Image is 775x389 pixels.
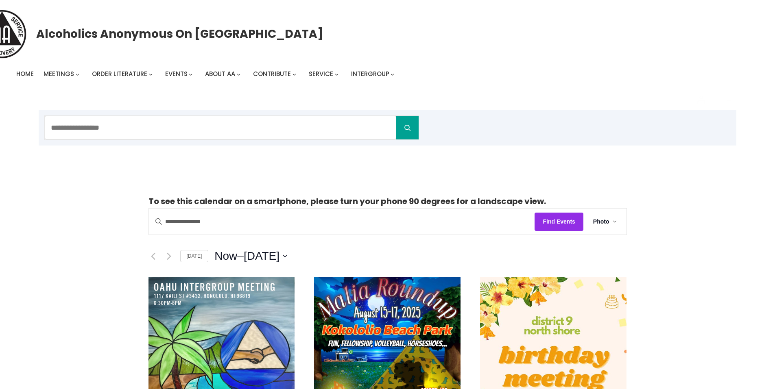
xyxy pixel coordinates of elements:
[293,72,296,76] button: Contribute submenu
[189,72,192,76] button: Events submenu
[535,213,583,231] button: Find Events
[164,251,174,261] a: Next Events
[205,68,235,80] a: About AA
[16,70,34,78] span: Home
[593,217,609,226] span: Photo
[92,70,147,78] span: Order Literature
[180,250,209,263] a: [DATE]
[16,68,397,80] nav: Intergroup
[165,70,188,78] span: Events
[583,209,627,235] button: Photo
[351,68,389,80] a: Intergroup
[36,24,323,44] a: Alcoholics Anonymous on [GEOGRAPHIC_DATA]
[309,68,333,80] a: Service
[44,70,74,78] span: Meetings
[44,68,74,80] a: Meetings
[237,72,240,76] button: About AA submenu
[691,89,711,110] a: Login
[149,209,535,235] input: Enter Keyword. Search for events by Keyword.
[309,70,333,78] span: Service
[148,251,158,261] a: Previous Events
[351,70,389,78] span: Intergroup
[205,70,235,78] span: About AA
[149,72,153,76] button: Order Literature submenu
[165,68,188,80] a: Events
[396,116,419,139] button: Search
[253,68,291,80] a: Contribute
[391,72,394,76] button: Intergroup submenu
[16,68,34,80] a: Home
[244,248,279,264] span: [DATE]
[214,248,287,264] button: Click to toggle datepicker
[253,70,291,78] span: Contribute
[148,196,546,207] strong: To see this calendar on a smartphone, please turn your phone 90 degrees for a landscape view.
[335,72,338,76] button: Service submenu
[76,72,79,76] button: Meetings submenu
[721,92,736,108] button: Cart
[237,248,244,264] span: –
[214,248,237,264] span: Now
